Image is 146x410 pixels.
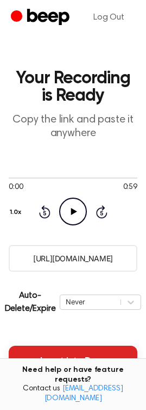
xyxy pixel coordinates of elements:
a: Beep [11,7,72,28]
div: Never [66,297,115,307]
p: Auto-Delete/Expire [5,289,56,315]
button: 1.0x [9,203,26,222]
span: 0:00 [9,182,23,193]
p: Copy the link and paste it anywhere [9,113,137,140]
span: Contact us [7,384,139,403]
a: [EMAIL_ADDRESS][DOMAIN_NAME] [45,385,123,402]
span: 0:59 [123,182,137,193]
h1: Your Recording is Ready [9,70,137,105]
a: Log Out [82,4,135,30]
button: Insert into Docs [9,346,137,376]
